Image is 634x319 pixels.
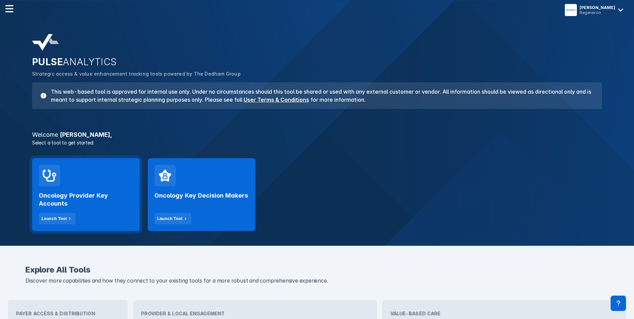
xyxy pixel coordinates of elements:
h2: Oncology Provider Key Accounts [39,192,133,208]
p: Strategic access & value enhancement tracking tools powered by The Dedham Group [32,70,602,78]
p: Discover more capabilities and how they connect to your existing tools for a more robust and comp... [25,277,609,285]
button: Launch Tool [154,213,191,224]
img: pulse-analytics-logo [32,34,59,51]
span: ANALYTICS [63,56,117,68]
h3: [PERSON_NAME] , [28,132,606,138]
a: Oncology Key Decision MakersLaunch Tool [148,158,255,231]
p: Select a tool to get started: [28,139,606,146]
h2: Oncology Key Decision Makers [154,192,248,200]
h3: This web-based tool is approved for internal use only. Under no circumstances should this tool be... [47,88,594,104]
button: Launch Tool [39,213,76,224]
div: [PERSON_NAME] [580,5,615,10]
h2: Explore All Tools [25,266,609,274]
img: menu--horizontal.svg [5,5,13,13]
h2: PULSE [32,56,602,68]
a: Oncology Provider Key AccountsLaunch Tool [32,158,140,231]
div: Contact Support [611,296,626,311]
div: Launch Tool [157,216,182,222]
div: Regeneron [580,10,615,15]
img: menu button [566,5,576,15]
div: Launch Tool [41,216,67,222]
span: Welcome [32,131,58,138]
a: User Terms & Conditions [244,96,309,103]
